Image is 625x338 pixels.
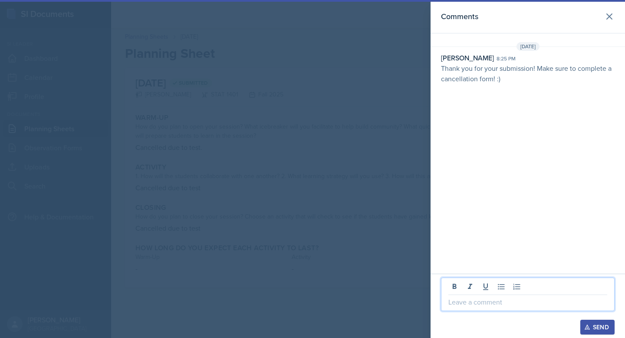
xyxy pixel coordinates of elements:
p: Thank you for your submission! Make sure to complete a cancellation form! :) [441,63,615,84]
button: Send [580,320,615,335]
h2: Comments [441,10,478,23]
div: Send [586,324,609,331]
div: [PERSON_NAME] [441,53,494,63]
div: 8:25 pm [497,55,516,63]
span: [DATE] [516,42,539,51]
